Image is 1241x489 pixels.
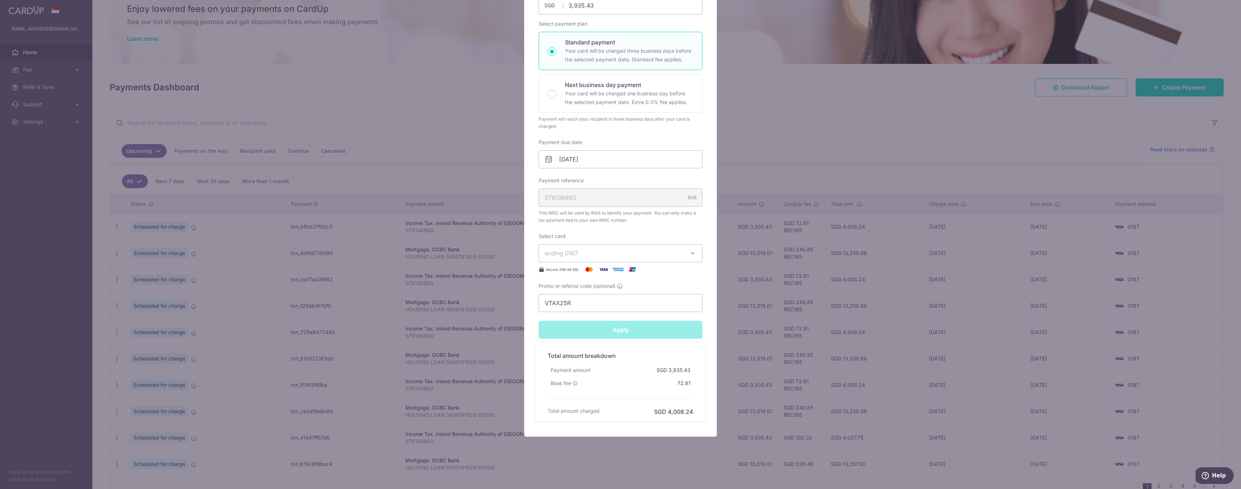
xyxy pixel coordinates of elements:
[654,407,693,416] h6: SGD 4,008.24
[551,380,571,387] span: Base fee
[548,364,593,377] div: Payment amount
[675,377,693,390] div: 72.81
[654,364,693,377] div: SGD 3,935.43
[565,38,693,47] p: Standard payment
[539,20,587,27] label: Select payment plan
[539,177,584,184] label: Payment reference
[545,250,578,257] span: ending 0167
[539,139,582,146] label: Payment due date
[611,265,625,274] img: American Express
[539,116,702,130] div: Payment will reach your recipient in three business days after your card is charged.
[565,81,693,89] p: Next business day payment
[548,351,693,360] h5: Total amount breakdown
[565,47,693,64] p: Your card will be charged three business days before the selected payment date. Standard fee appl...
[539,233,566,240] label: Select card
[539,244,702,262] button: ending 0167
[582,265,596,274] img: Mastercard
[596,265,611,274] img: Visa
[539,209,702,224] span: This NRIC will be used by IRAS to identify your payment. You can only make a tax payment tied to ...
[1196,467,1234,485] iframe: Opens a widget where you can find more information
[539,282,615,290] span: Promo or referral code (optional)
[539,150,702,168] input: DD / MM / YYYY
[565,89,693,107] p: Your card will be charged one business day before the selected payment date. Extra 0.3% fee applies.
[688,194,697,201] div: 9/35
[625,265,640,274] img: UnionPay
[546,267,579,272] span: Secure 256-bit SSL
[548,407,600,415] h6: Total amount charged
[544,2,563,9] span: SGD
